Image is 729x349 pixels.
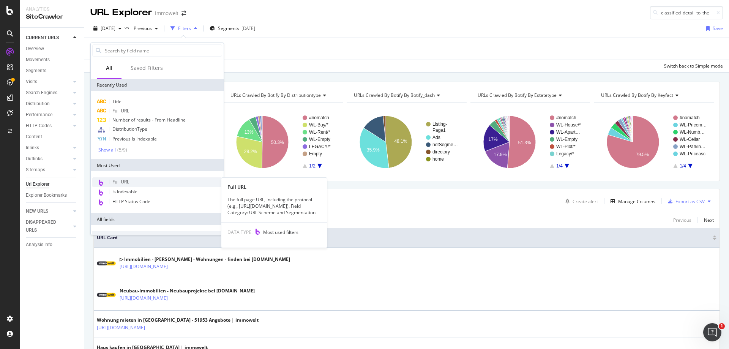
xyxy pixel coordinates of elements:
span: Previous Is Indexable [112,136,157,142]
text: 48.1% [394,139,407,144]
h4: URLs Crawled By Botify By botify_dash [352,89,460,101]
text: #nomatch [556,115,576,120]
text: WL-Cellar [680,137,700,142]
a: NEW URLS [26,207,71,215]
iframe: Intercom live chat [703,323,721,341]
a: Search Engines [26,89,71,97]
text: Listing- [432,122,447,127]
div: All [106,64,112,72]
div: Url Explorer [26,180,49,188]
text: 13% [244,129,253,135]
div: Save [713,25,723,32]
span: Number of results - From Headline [112,117,186,123]
button: Save [703,22,723,35]
text: WL-Empty [556,137,578,142]
div: Saved Filters [131,64,163,72]
text: directory [432,149,450,155]
a: Distribution [26,100,71,108]
div: Filters [178,25,191,32]
div: Create alert [573,198,598,205]
div: Immowelt [155,9,178,17]
span: vs [125,24,131,31]
a: CURRENT URLS [26,34,71,42]
div: URLs [92,231,222,243]
h4: URLs Crawled By Botify By estatetype [476,89,584,101]
div: Previous [673,217,691,223]
span: Title [112,98,121,105]
div: Movements [26,56,50,64]
div: URL Explorer [90,6,152,19]
button: Next [704,215,714,224]
div: Performance [26,111,52,119]
h4: URLs Crawled By Botify By keyfact [600,89,707,101]
a: Sitemaps [26,166,71,174]
a: Movements [26,56,79,64]
div: NEW URLS [26,207,48,215]
svg: A chart. [594,109,713,175]
button: Segments[DATE] [207,22,258,35]
button: Export as CSV [665,195,705,207]
span: Full URL [112,107,129,114]
button: Previous [131,22,161,35]
div: A chart. [470,109,589,175]
div: ▷ Immobilien - [PERSON_NAME] - Wohnungen - finden bei [DOMAIN_NAME] [120,256,290,263]
span: URLs Crawled By Botify By distributiontype [230,92,321,98]
div: Switch back to Simple mode [664,63,723,69]
text: WL-Parkin… [680,144,705,149]
span: Previous [131,25,152,32]
text: Legacy/* [556,151,574,156]
div: All fields [91,213,224,225]
span: URLs Crawled By Botify By keyfact [601,92,673,98]
a: Explorer Bookmarks [26,191,79,199]
button: Filters [167,22,200,35]
a: Segments [26,67,79,75]
a: Overview [26,45,79,53]
h4: URLs Crawled By Botify By distributiontype [229,89,336,101]
span: Most used filters [263,229,298,235]
span: 2025 Sep. 19th [101,25,115,32]
text: Empty [309,151,322,156]
text: WL-Pricem… [680,122,707,128]
text: 79.5% [636,152,649,157]
span: HTTP Status Code [112,198,150,205]
span: 1 [719,323,725,329]
img: main image [97,259,116,268]
text: 17% [488,137,497,142]
img: main image [97,290,116,300]
div: Export as CSV [675,198,705,205]
a: Outlinks [26,155,71,163]
div: Neubau-Immobilien - Neubauprojekte bei [DOMAIN_NAME] [120,287,255,294]
svg: A chart. [223,109,342,175]
div: ( 5 / 9 ) [116,147,127,153]
text: 28.2% [244,149,257,154]
text: #nomatch [309,115,329,120]
input: Search by field name [104,45,222,56]
a: Content [26,133,79,141]
div: Recently Used [91,79,224,91]
input: Find a URL [650,6,723,19]
div: Analytics [26,6,78,13]
a: Url Explorer [26,180,79,188]
div: Sitemaps [26,166,45,174]
div: Distribution [26,100,50,108]
text: LEGACY/* [309,144,331,149]
text: Page1 [432,128,446,133]
svg: A chart. [347,109,465,175]
text: WL-Buy/* [309,122,328,128]
div: CURRENT URLS [26,34,59,42]
button: Manage Columns [607,197,655,206]
div: Visits [26,78,37,86]
text: Ads [432,135,440,140]
text: WL-Numb… [680,129,705,135]
text: 35.9% [367,147,380,153]
div: Next [704,217,714,223]
span: Segments [218,25,239,32]
text: #nomatch [680,115,700,120]
span: Full URL [112,178,129,185]
text: notSegme… [432,142,458,147]
span: DATA TYPE: [227,229,252,235]
a: Inlinks [26,144,71,152]
a: Performance [26,111,71,119]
